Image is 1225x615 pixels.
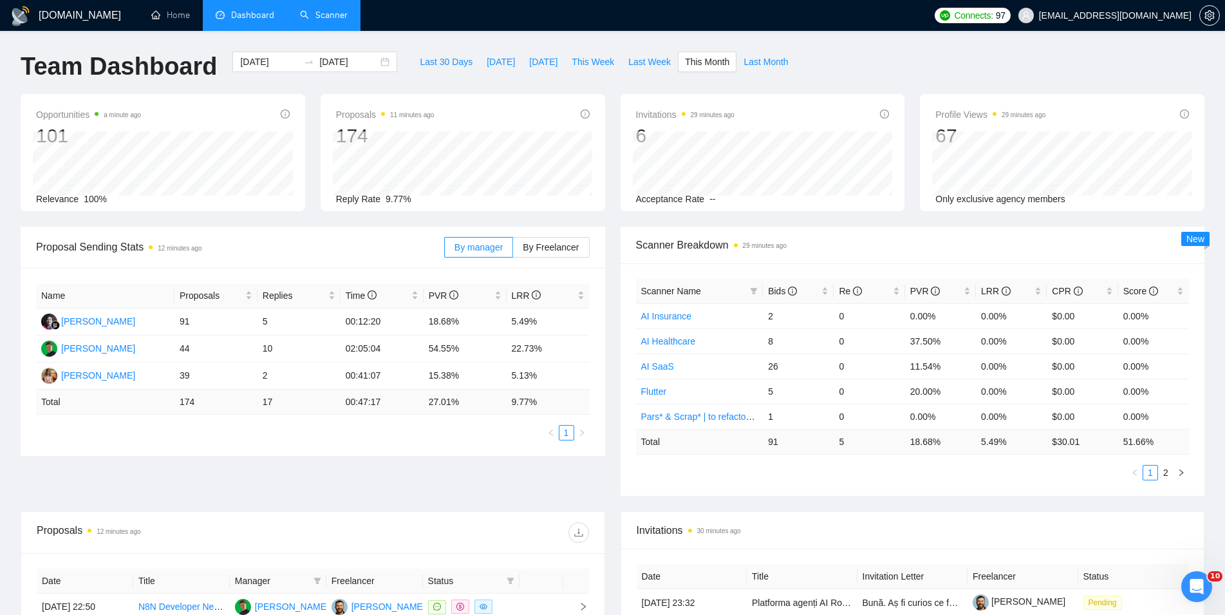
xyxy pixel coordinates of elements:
[743,55,788,69] span: Last Month
[507,363,590,390] td: 5.13%
[954,8,993,23] span: Connects:
[1118,429,1189,454] td: 51.66 %
[174,308,257,336] td: 91
[905,354,976,379] td: 11.54%
[174,390,257,415] td: 174
[424,336,507,363] td: 54.55%
[569,527,588,538] span: download
[1131,469,1139,477] span: left
[691,111,734,118] time: 29 minutes ago
[834,429,904,454] td: 5
[976,379,1047,404] td: 0.00%
[1078,564,1189,589] th: Status
[788,287,797,296] span: info-circle
[61,341,135,355] div: [PERSON_NAME]
[341,336,424,363] td: 02:05:04
[61,314,135,328] div: [PERSON_NAME]
[935,124,1045,148] div: 67
[752,598,866,608] a: Platforma agenți AI România
[428,574,501,588] span: Status
[1123,286,1158,296] span: Score
[637,564,747,589] th: Date
[747,281,760,301] span: filter
[1180,109,1189,118] span: info-circle
[905,379,976,404] td: 20.00%
[935,194,1065,204] span: Only exclusive agency members
[1047,354,1117,379] td: $0.00
[1200,10,1219,21] span: setting
[133,569,230,594] th: Title
[507,577,514,585] span: filter
[332,601,425,611] a: VK[PERSON_NAME]
[910,286,940,296] span: PVR
[1158,465,1174,480] li: 2
[641,412,762,422] a: Pars* & Scrap* | to refactoring
[1118,328,1189,354] td: 0.00%
[905,429,976,454] td: 18.68 %
[21,52,217,82] h1: Team Dashboard
[641,286,701,296] span: Scanner Name
[255,600,329,614] div: [PERSON_NAME]
[763,404,834,429] td: 1
[1047,379,1117,404] td: $0.00
[174,283,257,308] th: Proposals
[621,52,678,72] button: Last Week
[41,316,135,326] a: SS[PERSON_NAME]
[97,528,140,535] time: 12 minutes ago
[905,328,976,354] td: 37.50%
[180,289,243,303] span: Proposals
[1159,466,1173,480] a: 2
[981,286,1011,296] span: LRR
[976,328,1047,354] td: 0.00%
[1002,111,1045,118] time: 29 minutes ago
[1083,596,1122,610] span: Pending
[41,368,57,384] img: AV
[368,290,377,299] span: info-circle
[547,429,555,437] span: left
[763,429,834,454] td: 91
[433,603,441,610] span: message
[41,370,135,380] a: AV[PERSON_NAME]
[1177,469,1185,477] span: right
[151,10,190,21] a: homeHome
[976,404,1047,429] td: 0.00%
[36,239,444,255] span: Proposal Sending Stats
[1174,465,1189,480] li: Next Page
[386,194,411,204] span: 9.77%
[319,55,378,69] input: End date
[104,111,141,118] time: a minute ago
[174,363,257,390] td: 39
[512,290,541,301] span: LRR
[1083,597,1127,607] a: Pending
[390,111,434,118] time: 11 minutes ago
[257,283,341,308] th: Replies
[628,55,671,69] span: Last Week
[235,574,308,588] span: Manager
[940,10,950,21] img: upwork-logo.png
[834,303,904,328] td: 0
[231,10,274,21] span: Dashboard
[1174,465,1189,480] button: right
[304,57,314,67] span: swap-right
[1118,379,1189,404] td: 0.00%
[529,55,557,69] span: [DATE]
[763,379,834,404] td: 5
[763,303,834,328] td: 2
[747,564,857,589] th: Title
[429,290,459,301] span: PVR
[332,599,348,615] img: VK
[641,361,674,372] a: AI SaaS
[1047,404,1117,429] td: $0.00
[834,354,904,379] td: 0
[523,242,579,252] span: By Freelancer
[36,124,141,148] div: 101
[857,564,968,589] th: Invitation Letter
[853,287,862,296] span: info-circle
[1047,328,1117,354] td: $0.00
[636,237,1190,253] span: Scanner Breakdown
[37,522,313,543] div: Proposals
[84,194,107,204] span: 100%
[311,571,324,591] span: filter
[976,303,1047,328] td: 0.00%
[346,290,377,301] span: Time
